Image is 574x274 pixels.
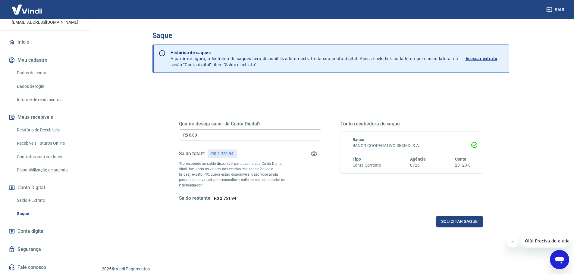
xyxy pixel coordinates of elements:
[340,121,483,127] h5: Conta recebedora do saque
[7,54,83,67] button: Meu cadastro
[14,151,83,163] a: Contratos com credores
[17,227,45,236] span: Conta digital
[14,137,83,149] a: Recebíveis Futuros Online
[116,266,150,271] a: Vindi Pagamentos
[179,121,321,127] h5: Quanto deseja sacar da Conta Digital?
[353,137,365,142] span: Banco
[410,157,426,162] span: Agência
[410,162,426,168] h6: 0726
[466,50,504,68] a: Acessar extrato
[545,4,567,15] button: Sair
[14,208,83,220] a: Saque
[455,162,471,168] h6: 23123-8
[152,31,509,40] h3: Saque
[179,151,205,157] h5: Saldo total*:
[7,35,83,49] a: Início
[211,151,234,157] p: R$ 2.751,94
[102,266,560,272] p: 2025 ©
[171,50,458,68] p: A partir de agora, o histórico de saques será disponibilizado no extrato da sua conta digital. Ac...
[7,0,46,19] img: Vindi
[7,111,83,124] button: Meus recebíveis
[7,181,83,194] button: Conta Digital
[179,195,212,202] h5: Saldo restante:
[353,162,381,168] h6: Conta Corrente
[4,4,51,9] span: Olá! Precisa de ajuda?
[14,94,83,106] a: Informe de rendimentos
[14,164,83,176] a: Disponibilização de agenda
[14,67,83,79] a: Dados da conta
[436,216,483,227] button: Solicitar saque
[14,80,83,93] a: Dados de login
[521,234,569,248] iframe: Mensagem da empresa
[7,261,83,274] a: Fale conosco
[7,225,83,238] a: Conta digital
[7,243,83,256] a: Segurança
[550,250,569,269] iframe: Botão para abrir a janela de mensagens
[171,50,458,56] p: Histórico de saques
[214,196,236,201] span: R$ 2.751,94
[455,157,466,162] span: Conta
[14,194,83,207] a: Saldo e Extrato
[353,157,361,162] span: Tipo
[179,161,286,188] p: *Corresponde ao saldo disponível para uso na sua Conta Digital Vindi. Incluindo os valores das ve...
[507,236,519,248] iframe: Fechar mensagem
[353,143,471,149] h6: BANCO COOPERATIVO SICREDI S.A.
[466,56,497,62] p: Acessar extrato
[14,124,83,136] a: Relatório de Recebíveis
[12,19,78,26] p: [EMAIL_ADDRESS][DOMAIN_NAME]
